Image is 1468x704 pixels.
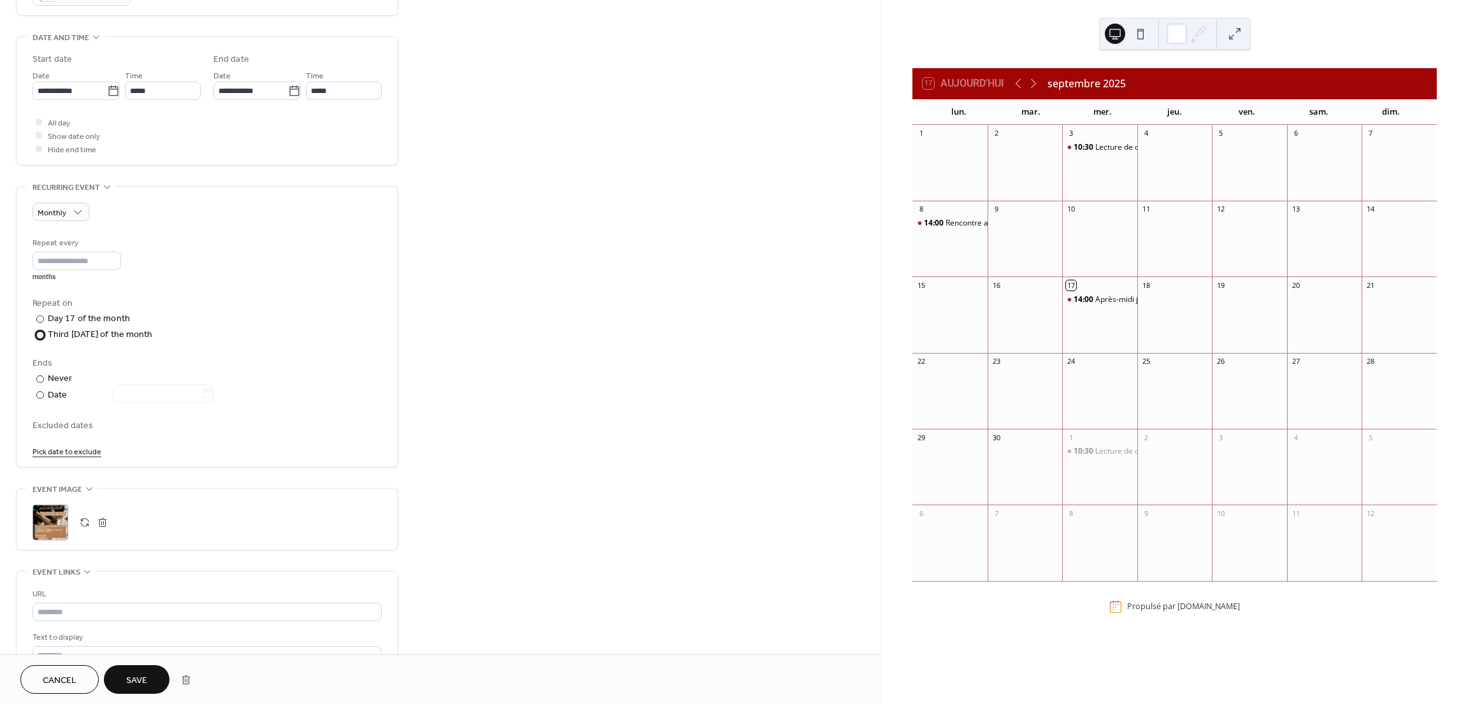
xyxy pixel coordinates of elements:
span: 10:30 [1074,446,1095,457]
div: 26 [1216,357,1225,366]
div: 15 [916,280,926,290]
span: Hide end time [48,143,96,157]
span: Date [213,69,231,83]
div: Repeat on [32,297,379,310]
div: 7 [991,508,1001,518]
div: Rencontre avec le Groupe Mémoire du Pays Bellegardien [946,218,1148,229]
span: Show date only [48,130,100,143]
div: septembre 2025 [1047,76,1126,91]
a: [DOMAIN_NAME] [1177,601,1240,612]
div: 18 [1141,280,1151,290]
div: Start date [32,53,72,66]
div: Propulsé par [1127,601,1240,612]
div: 1 [916,129,926,138]
div: 25 [1141,357,1151,366]
div: 6 [1291,129,1300,138]
div: Lecture de contes : 3/5 ans [1095,142,1190,153]
div: End date [213,53,249,66]
span: Excluded dates [32,419,382,433]
div: months [32,273,121,282]
span: Time [125,69,143,83]
div: Day 17 of the month [48,312,130,326]
span: Cancel [43,674,76,687]
div: 4 [1291,433,1300,442]
div: 5 [1365,433,1375,442]
div: Rencontre avec le Groupe Mémoire du Pays Bellegardien [912,218,988,229]
div: sam. [1283,99,1355,125]
div: 10 [1216,508,1225,518]
div: Après-midi jeux de société [1095,294,1189,305]
div: 2 [1141,433,1151,442]
div: 12 [1365,508,1375,518]
div: Repeat every [32,236,119,250]
div: 8 [916,205,926,214]
span: 10:30 [1074,142,1095,153]
div: Lecture de contes : 3/5 ans [1062,142,1137,153]
div: Text to display [32,631,379,644]
div: dim. [1355,99,1427,125]
span: Pick date to exclude [32,445,101,459]
div: Lecture de contes : 6/8 ans [1062,446,1137,457]
div: 14 [1365,205,1375,214]
div: 11 [1141,205,1151,214]
div: 17 [1066,280,1076,290]
div: 4 [1141,129,1151,138]
div: 10 [1066,205,1076,214]
div: 28 [1365,357,1375,366]
div: 9 [991,205,1001,214]
div: lun. [923,99,995,125]
div: 16 [991,280,1001,290]
button: Save [104,665,169,694]
div: 5 [1216,129,1225,138]
div: 3 [1216,433,1225,442]
div: Ends [32,357,379,370]
div: URL [32,587,379,601]
div: 11 [1291,508,1300,518]
span: Time [306,69,324,83]
span: 14:00 [924,218,946,229]
div: 3 [1066,129,1076,138]
div: 29 [916,433,926,442]
div: Date [48,388,214,403]
div: 2 [991,129,1001,138]
span: Save [126,674,147,687]
span: 14:00 [1074,294,1095,305]
div: 19 [1216,280,1225,290]
span: Recurring event [32,181,100,194]
div: ven. [1211,99,1283,125]
div: jeu. [1139,99,1211,125]
div: 22 [916,357,926,366]
div: 21 [1365,280,1375,290]
span: Date and time [32,31,89,45]
button: Cancel [20,665,99,694]
div: 9 [1141,508,1151,518]
div: Never [48,372,73,385]
div: 30 [991,433,1001,442]
span: Event links [32,566,80,579]
span: Event image [32,483,82,496]
div: 27 [1291,357,1300,366]
div: 7 [1365,129,1375,138]
div: Après-midi jeux de société [1062,294,1137,305]
div: 8 [1066,508,1076,518]
div: Lecture de contes : 6/8 ans [1095,446,1190,457]
div: 23 [991,357,1001,366]
div: 1 [1066,433,1076,442]
div: 12 [1216,205,1225,214]
span: Monthly [38,206,66,220]
div: mer. [1067,99,1139,125]
div: 20 [1291,280,1300,290]
div: mar. [995,99,1067,125]
span: Date [32,69,50,83]
span: All day [48,117,70,130]
div: 24 [1066,357,1076,366]
div: ; [32,505,68,540]
div: 6 [916,508,926,518]
div: 13 [1291,205,1300,214]
div: Third [DATE] of the month [48,328,153,341]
